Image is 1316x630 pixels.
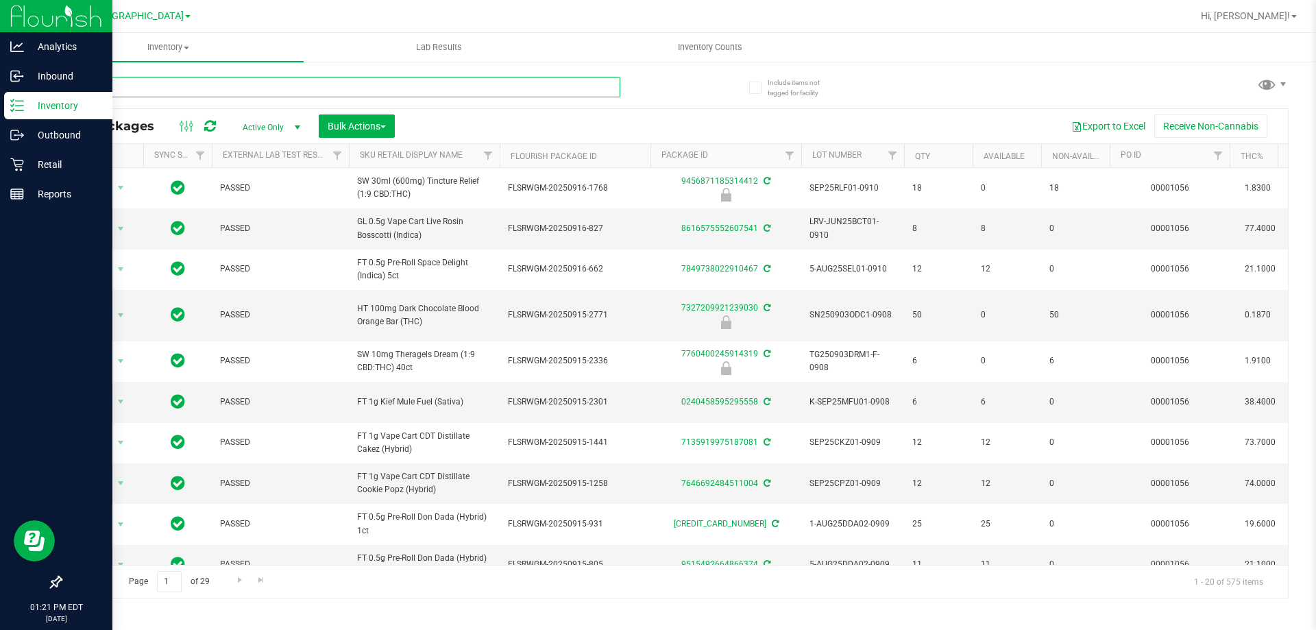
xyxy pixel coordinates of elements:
span: In Sync [171,305,185,324]
span: FLSRWGM-20250915-931 [508,518,642,531]
a: 0240458595295558 [681,397,758,407]
a: 00001056 [1151,183,1189,193]
span: 0 [1049,263,1101,276]
span: PASSED [220,263,341,276]
span: SEP25RLF01-0910 [809,182,896,195]
span: 38.4000 [1238,392,1282,412]
p: 01:21 PM EDT [6,601,106,614]
p: Retail [24,156,106,173]
span: Sync from Compliance System [761,559,770,569]
span: Inventory [33,41,304,53]
p: Inventory [24,97,106,114]
span: In Sync [171,219,185,238]
span: Sync from Compliance System [761,437,770,447]
inline-svg: Analytics [10,40,24,53]
a: Go to the next page [230,571,249,590]
span: 11 [912,558,964,571]
span: PASSED [220,558,341,571]
span: In Sync [171,259,185,278]
a: 9515492664866374 [681,559,758,569]
span: PASSED [220,354,341,367]
a: 7327209921239030 [681,303,758,313]
span: SW 10mg Theragels Dream (1:9 CBD:THC) 40ct [357,348,491,374]
span: 12 [912,436,964,449]
span: FT 1g Vape Cart CDT Distillate Cookie Popz (Hybrid) [357,470,491,496]
span: 18 [912,182,964,195]
span: 73.7000 [1238,433,1282,452]
span: select [112,178,130,197]
span: 5-AUG25DDA02-0909 [809,558,896,571]
span: In Sync [171,392,185,411]
button: Export to Excel [1062,114,1154,138]
a: 7849738022910467 [681,264,758,274]
span: 50 [912,308,964,322]
span: select [112,555,130,574]
input: Search Package ID, Item Name, SKU, Lot or Part Number... [60,77,620,97]
span: FLSRWGM-20250915-805 [508,558,642,571]
span: Sync from Compliance System [761,223,770,233]
span: 0 [1049,558,1101,571]
span: select [112,392,130,411]
a: 9456871185314412 [681,176,758,186]
span: FT 0.5g Pre-Roll Don Dada (Hybrid) 5ct [357,552,491,578]
p: [DATE] [6,614,106,624]
span: 1.8300 [1238,178,1278,198]
span: 25 [981,518,1033,531]
p: Outbound [24,127,106,143]
a: 8616575552607541 [681,223,758,233]
span: PASSED [220,182,341,195]
p: Inbound [24,68,106,84]
a: 7646692484511004 [681,478,758,488]
span: 12 [912,477,964,490]
span: select [112,433,130,452]
span: select [112,306,130,325]
span: Sync from Compliance System [761,264,770,274]
span: TG250903DRM1-F-0908 [809,348,896,374]
a: Lab Results [304,33,574,62]
iframe: Resource center [14,520,55,561]
a: Filter [189,144,212,167]
span: [GEOGRAPHIC_DATA] [90,10,184,22]
span: FLSRWGM-20250915-1441 [508,436,642,449]
span: PASSED [220,436,341,449]
span: 8 [981,222,1033,235]
span: FT 1g Vape Cart CDT Distillate Cakez (Hybrid) [357,430,491,456]
span: Bulk Actions [328,121,386,132]
span: 1 - 20 of 575 items [1183,571,1274,592]
span: 19.6000 [1238,514,1282,534]
span: 0 [1049,222,1101,235]
span: FLSRWGM-20250916-1768 [508,182,642,195]
span: FLSRWGM-20250915-2336 [508,354,642,367]
span: FLSRWGM-20250916-662 [508,263,642,276]
span: 77.4000 [1238,219,1282,239]
span: 12 [912,263,964,276]
span: select [112,219,130,239]
a: Filter [779,144,801,167]
span: 0.1870 [1238,305,1278,325]
a: Flourish Package ID [511,152,597,161]
span: 21.1000 [1238,555,1282,574]
span: 0 [1049,518,1101,531]
span: In Sync [171,555,185,574]
span: SN250903ODC1-0908 [809,308,896,322]
a: Sync Status [154,150,207,160]
a: Inventory [33,33,304,62]
span: In Sync [171,433,185,452]
span: 50 [1049,308,1101,322]
span: Sync from Compliance System [761,349,770,359]
p: Analytics [24,38,106,55]
a: 00001056 [1151,223,1189,233]
a: Filter [1207,144,1230,167]
a: Filter [881,144,904,167]
a: 00001056 [1151,356,1189,365]
span: 6 [912,354,964,367]
span: SEP25CKZ01-0909 [809,436,896,449]
span: FT 1g Kief Mule Fuel (Sativa) [357,396,491,409]
a: Filter [477,144,500,167]
a: PO ID [1121,150,1141,160]
span: 6 [912,396,964,409]
div: Launch Hold [648,315,803,329]
div: Launch Hold [648,188,803,202]
span: 6 [1049,354,1101,367]
span: FLSRWGM-20250915-2771 [508,308,642,322]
